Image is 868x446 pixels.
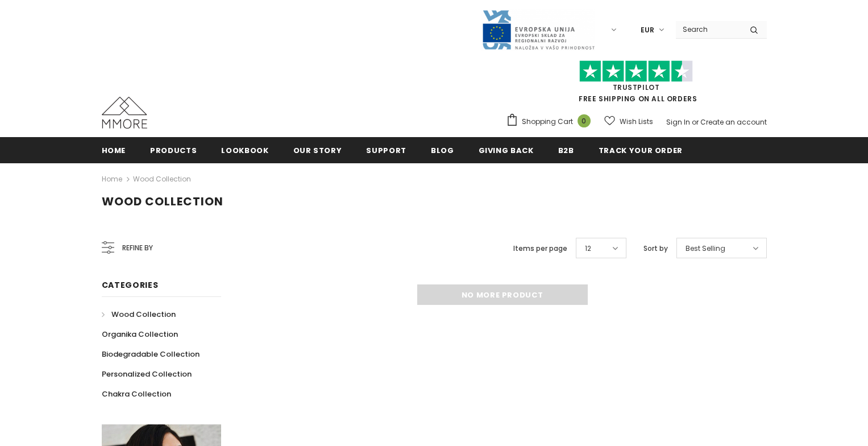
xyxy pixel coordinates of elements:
[558,145,574,156] span: B2B
[366,145,406,156] span: support
[293,137,342,163] a: Our Story
[133,174,191,184] a: Wood Collection
[620,116,653,127] span: Wish Lists
[579,60,693,82] img: Trust Pilot Stars
[479,137,534,163] a: Giving back
[150,145,197,156] span: Products
[686,243,725,254] span: Best Selling
[613,82,660,92] a: Trustpilot
[506,65,767,104] span: FREE SHIPPING ON ALL ORDERS
[102,137,126,163] a: Home
[431,137,454,163] a: Blog
[102,329,178,340] span: Organika Collection
[641,24,654,36] span: EUR
[102,172,122,186] a: Home
[150,137,197,163] a: Products
[102,324,178,344] a: Organika Collection
[102,364,192,384] a: Personalized Collection
[122,242,153,254] span: Refine by
[102,193,223,209] span: Wood Collection
[481,24,595,34] a: Javni Razpis
[221,137,268,163] a: Lookbook
[479,145,534,156] span: Giving back
[599,137,683,163] a: Track your order
[102,344,200,364] a: Biodegradable Collection
[666,117,690,127] a: Sign In
[102,279,159,291] span: Categories
[102,349,200,360] span: Biodegradable Collection
[102,145,126,156] span: Home
[522,116,573,127] span: Shopping Cart
[513,243,567,254] label: Items per page
[102,384,171,404] a: Chakra Collection
[102,389,171,399] span: Chakra Collection
[692,117,699,127] span: or
[585,243,591,254] span: 12
[366,137,406,163] a: support
[221,145,268,156] span: Lookbook
[293,145,342,156] span: Our Story
[481,9,595,51] img: Javni Razpis
[676,21,741,38] input: Search Site
[102,97,147,129] img: MMORE Cases
[102,369,192,379] span: Personalized Collection
[700,117,767,127] a: Create an account
[599,145,683,156] span: Track your order
[506,113,596,130] a: Shopping Cart 0
[604,111,653,131] a: Wish Lists
[431,145,454,156] span: Blog
[558,137,574,163] a: B2B
[102,304,176,324] a: Wood Collection
[111,309,176,320] span: Wood Collection
[578,114,591,127] span: 0
[643,243,668,254] label: Sort by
